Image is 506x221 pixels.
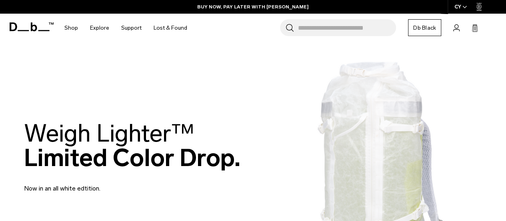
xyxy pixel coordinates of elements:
[154,14,187,42] a: Lost & Found
[64,14,78,42] a: Shop
[24,119,194,148] span: Weigh Lighter™
[24,174,216,193] p: Now in an all white edtition.
[121,14,142,42] a: Support
[197,3,309,10] a: BUY NOW, PAY LATER WITH [PERSON_NAME]
[58,14,193,42] nav: Main Navigation
[24,121,240,170] h2: Limited Color Drop.
[90,14,109,42] a: Explore
[408,19,441,36] a: Db Black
